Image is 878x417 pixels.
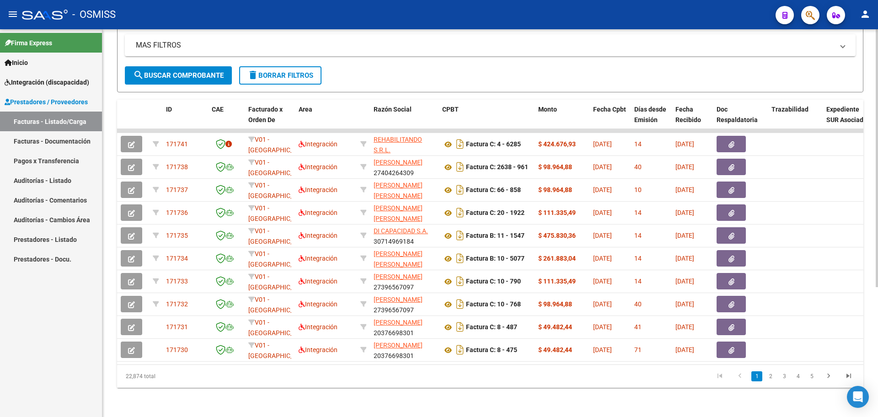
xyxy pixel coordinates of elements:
button: Borrar Filtros [239,66,321,85]
span: 171732 [166,300,188,308]
i: Descargar documento [454,160,466,174]
span: Integración [299,209,337,216]
span: [PERSON_NAME] [374,319,423,326]
i: Descargar documento [454,182,466,197]
mat-icon: search [133,69,144,80]
span: Integración [299,186,337,193]
span: Inicio [5,58,28,68]
span: Firma Express [5,38,52,48]
i: Descargar documento [454,137,466,151]
span: [DATE] [593,140,612,148]
span: [DATE] [675,140,694,148]
strong: $ 424.676,93 [538,140,576,148]
span: 71 [634,346,642,353]
a: 2 [765,371,776,381]
strong: Factura C: 8 - 475 [466,347,517,354]
i: Descargar documento [454,274,466,289]
strong: Factura C: 10 - 790 [466,278,521,285]
mat-panel-title: MAS FILTROS [136,40,834,50]
strong: $ 98.964,88 [538,163,572,171]
span: 171735 [166,232,188,239]
div: 22,874 total [117,365,265,388]
div: 20376698301 [374,317,435,337]
a: go to last page [840,371,857,381]
span: Doc Respaldatoria [717,106,758,123]
a: 4 [792,371,803,381]
span: 14 [634,278,642,285]
div: 27235676090 [374,249,435,268]
span: 171731 [166,323,188,331]
span: [DATE] [675,163,694,171]
mat-icon: person [860,9,871,20]
strong: Factura B: 10 - 5077 [466,255,525,262]
span: Fecha Cpbt [593,106,626,113]
span: [DATE] [675,209,694,216]
strong: $ 98.964,88 [538,186,572,193]
span: [DATE] [593,163,612,171]
span: DI CAPACIDAD S.A. [374,227,428,235]
datatable-header-cell: Area [295,100,357,140]
span: Integración (discapacidad) [5,77,89,87]
i: Descargar documento [454,342,466,357]
datatable-header-cell: CPBT [439,100,535,140]
span: [DATE] [675,278,694,285]
strong: $ 475.830,36 [538,232,576,239]
div: 20373491048 [374,180,435,199]
span: 14 [634,232,642,239]
li: page 2 [764,369,777,384]
span: Buscar Comprobante [133,71,224,80]
span: [DATE] [675,323,694,331]
li: page 1 [750,369,764,384]
datatable-header-cell: Días desde Emisión [631,100,672,140]
span: 41 [634,323,642,331]
span: [DATE] [593,255,612,262]
strong: Factura B: 11 - 1547 [466,232,525,240]
mat-icon: delete [247,69,258,80]
span: [DATE] [593,278,612,285]
span: Integración [299,323,337,331]
span: 171741 [166,140,188,148]
datatable-header-cell: Trazabilidad [768,100,823,140]
button: Buscar Comprobante [125,66,232,85]
mat-expansion-panel-header: MAS FILTROS [125,34,856,56]
datatable-header-cell: Fecha Recibido [672,100,713,140]
span: [DATE] [675,255,694,262]
datatable-header-cell: ID [162,100,208,140]
i: Descargar documento [454,205,466,220]
strong: $ 261.883,04 [538,255,576,262]
span: Integración [299,346,337,353]
span: [PERSON_NAME] [PERSON_NAME] [374,204,423,222]
li: page 5 [805,369,819,384]
datatable-header-cell: Monto [535,100,589,140]
strong: $ 111.335,49 [538,278,576,285]
strong: Factura C: 4 - 6285 [466,141,521,148]
a: go to next page [820,371,837,381]
div: 27396567097 [374,272,435,291]
li: page 4 [791,369,805,384]
span: Facturado x Orden De [248,106,283,123]
datatable-header-cell: Fecha Cpbt [589,100,631,140]
span: [DATE] [593,209,612,216]
span: Integración [299,255,337,262]
span: 14 [634,140,642,148]
span: Integración [299,300,337,308]
span: Monto [538,106,557,113]
a: go to previous page [731,371,749,381]
span: [DATE] [593,346,612,353]
strong: Factura C: 2638 - 961 [466,164,528,171]
div: 30712423222 [374,134,435,154]
span: Trazabilidad [771,106,808,113]
span: Expediente SUR Asociado [826,106,867,123]
span: 171734 [166,255,188,262]
datatable-header-cell: CAE [208,100,245,140]
div: 20376698301 [374,340,435,359]
span: Prestadores / Proveedores [5,97,88,107]
span: [DATE] [675,346,694,353]
span: [PERSON_NAME] [374,273,423,280]
span: 171730 [166,346,188,353]
strong: Factura C: 10 - 768 [466,301,521,308]
strong: Factura C: 8 - 487 [466,324,517,331]
span: [DATE] [593,300,612,308]
span: Razón Social [374,106,412,113]
span: CPBT [442,106,459,113]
